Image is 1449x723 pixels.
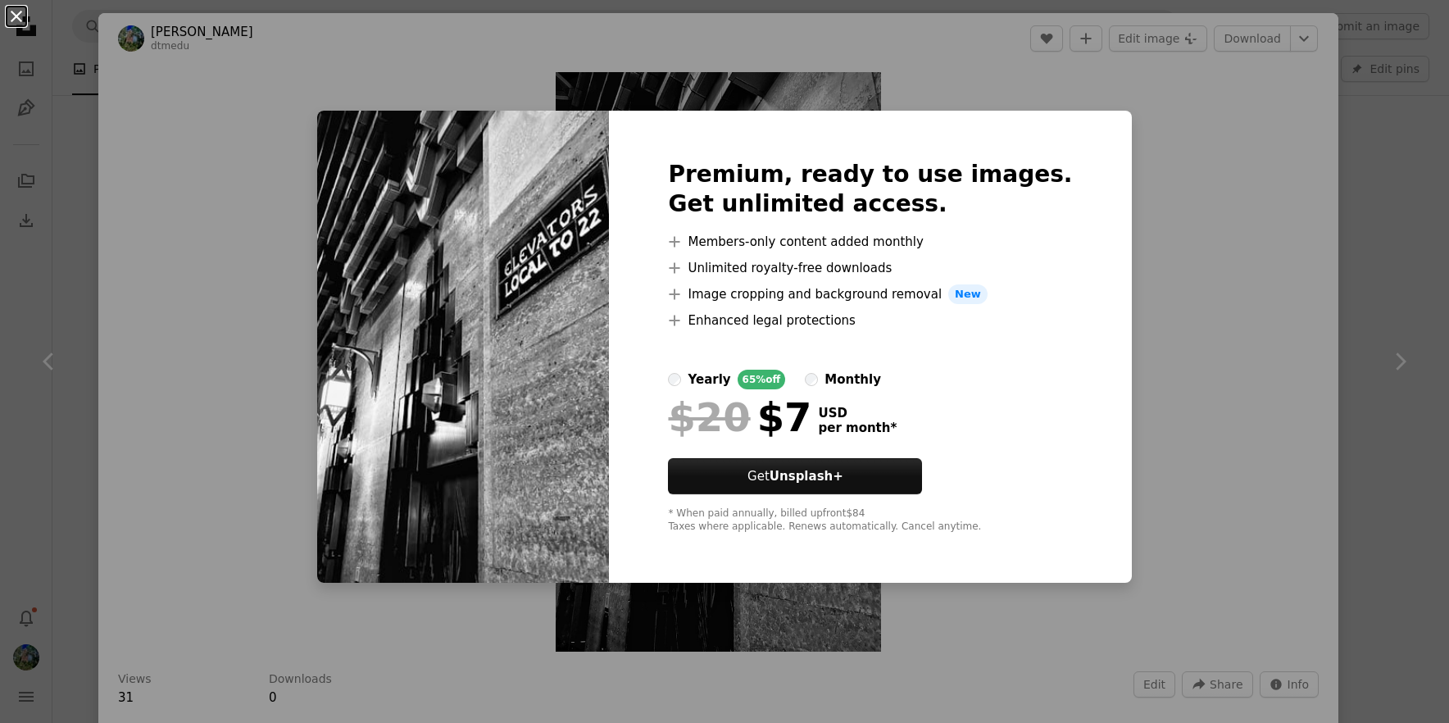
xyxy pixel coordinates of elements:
[770,469,843,484] strong: Unsplash+
[824,370,881,389] div: monthly
[948,284,988,304] span: New
[818,421,897,435] span: per month *
[668,284,1072,304] li: Image cropping and background removal
[668,507,1072,534] div: * When paid annually, billed upfront $84 Taxes where applicable. Renews automatically. Cancel any...
[668,160,1072,219] h2: Premium, ready to use images. Get unlimited access.
[668,373,681,386] input: yearly65%off
[818,406,897,421] span: USD
[317,111,609,583] img: photo-1755382194148-7c1368664787
[738,370,786,389] div: 65% off
[688,370,730,389] div: yearly
[668,458,922,494] a: GetUnsplash+
[668,311,1072,330] li: Enhanced legal protections
[668,396,750,439] span: $20
[668,258,1072,278] li: Unlimited royalty-free downloads
[805,373,818,386] input: monthly
[668,232,1072,252] li: Members-only content added monthly
[668,396,811,439] div: $7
